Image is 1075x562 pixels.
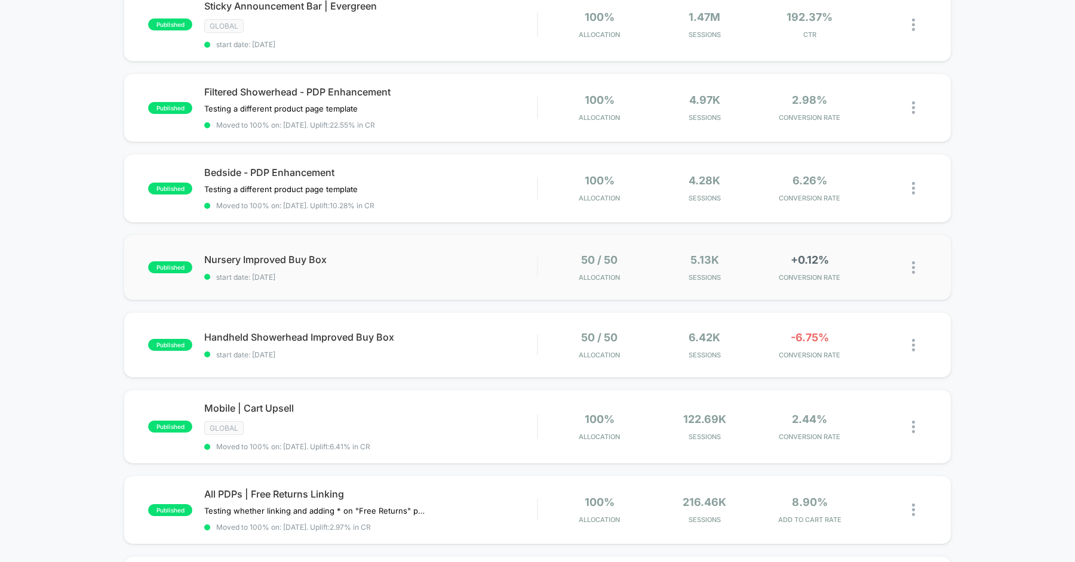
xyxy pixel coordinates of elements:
span: Handheld Showerhead Improved Buy Box [204,331,537,343]
span: 100% [585,94,615,106]
span: 122.69k [683,413,726,425]
span: 192.37% [787,11,833,23]
span: 100% [585,413,615,425]
img: close [912,261,915,274]
span: published [148,261,192,273]
span: 216.46k [683,496,726,508]
span: 4.97k [689,94,720,106]
span: Testing whether linking and adding * on "Free Returns" plays a role in ATC Rate & CVR [204,506,426,515]
img: close [912,101,915,114]
span: published [148,183,192,194]
span: 5.13k [690,254,719,266]
span: CONVERSION RATE [760,273,859,282]
span: start date: [DATE] [204,350,537,359]
span: Moved to 100% on: [DATE] . Uplift: 22.55% in CR [216,121,375,129]
span: +0.12% [791,254,829,266]
span: Sessions [655,273,754,282]
span: 100% [585,496,615,508]
span: Testing a different product page template [204,104,358,113]
span: -6.75% [791,331,829,344]
span: CTR [760,30,859,39]
span: 6.42k [689,331,720,344]
span: 8.90% [792,496,828,508]
span: published [148,339,192,351]
span: 4.28k [689,174,720,187]
span: Allocation [579,433,620,441]
span: 50 / 50 [581,254,618,266]
span: Allocation [579,351,620,359]
span: CONVERSION RATE [760,351,859,359]
span: Bedside - PDP Enhancement [204,166,537,178]
span: Allocation [579,113,620,122]
span: start date: [DATE] [204,40,537,49]
span: Sessions [655,351,754,359]
span: All PDPs | Free Returns Linking [204,488,537,500]
span: start date: [DATE] [204,273,537,282]
span: published [148,504,192,516]
span: ADD TO CART RATE [760,515,859,524]
span: GLOBAL [204,421,244,435]
span: 2.44% [792,413,827,425]
span: Sessions [655,30,754,39]
span: Sessions [655,113,754,122]
span: Moved to 100% on: [DATE] . Uplift: 10.28% in CR [216,201,374,210]
span: Allocation [579,30,620,39]
img: close [912,18,915,31]
span: Moved to 100% on: [DATE] . Uplift: 6.41% in CR [216,442,370,451]
span: published [148,421,192,433]
span: 6.26% [793,174,827,187]
span: GLOBAL [204,19,244,33]
span: CONVERSION RATE [760,113,859,122]
span: Moved to 100% on: [DATE] . Uplift: 2.97% in CR [216,523,371,532]
span: CONVERSION RATE [760,433,859,441]
span: 1.47M [689,11,720,23]
span: Filtered Showerhead - PDP Enhancement [204,86,537,98]
img: close [912,504,915,516]
span: 2.98% [792,94,827,106]
span: Testing a different product page template [204,184,358,194]
span: published [148,102,192,114]
span: Sessions [655,194,754,202]
span: Allocation [579,273,620,282]
span: published [148,18,192,30]
img: close [912,421,915,433]
span: 100% [585,11,615,23]
img: close [912,182,915,194]
span: 50 / 50 [581,331,618,344]
span: Mobile | Cart Upsell [204,402,537,414]
span: CONVERSION RATE [760,194,859,202]
img: close [912,339,915,351]
span: Sessions [655,515,754,524]
span: Allocation [579,194,620,202]
span: Sessions [655,433,754,441]
span: 100% [585,174,615,187]
span: Nursery Improved Buy Box [204,254,537,265]
span: Allocation [579,515,620,524]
